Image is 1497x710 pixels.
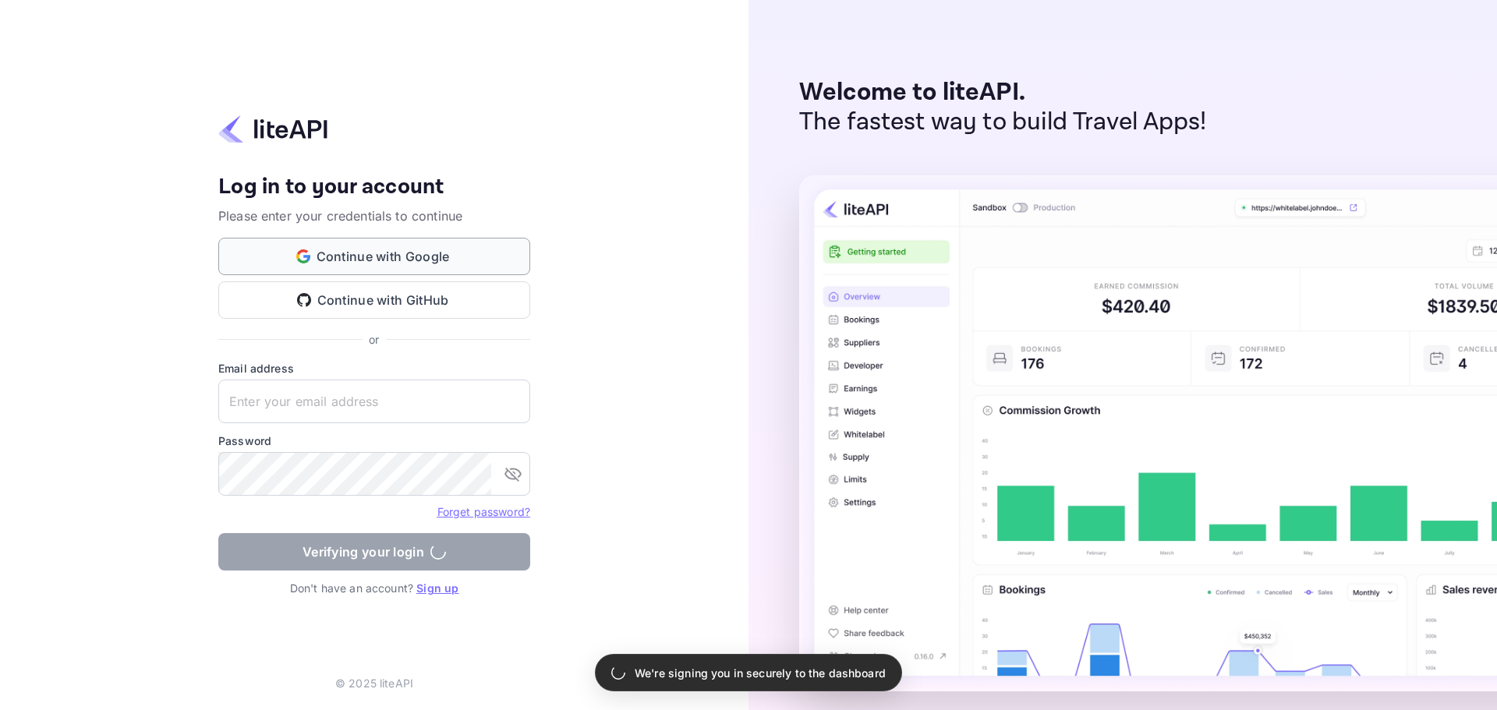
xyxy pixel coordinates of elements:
p: © 2025 liteAPI [335,675,413,691]
button: Continue with GitHub [218,281,530,319]
p: Please enter your credentials to continue [218,207,530,225]
button: toggle password visibility [497,458,529,489]
a: Forget password? [437,505,530,518]
p: We're signing you in securely to the dashboard [635,665,886,681]
label: Email address [218,360,530,376]
p: or [369,331,379,348]
input: Enter your email address [218,380,530,423]
img: liteapi [218,114,327,144]
p: Welcome to liteAPI. [799,78,1207,108]
a: Sign up [416,581,458,595]
a: Forget password? [437,503,530,519]
p: Don't have an account? [218,580,530,596]
label: Password [218,433,530,449]
button: Continue with Google [218,238,530,275]
h4: Log in to your account [218,174,530,201]
p: The fastest way to build Travel Apps! [799,108,1207,137]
